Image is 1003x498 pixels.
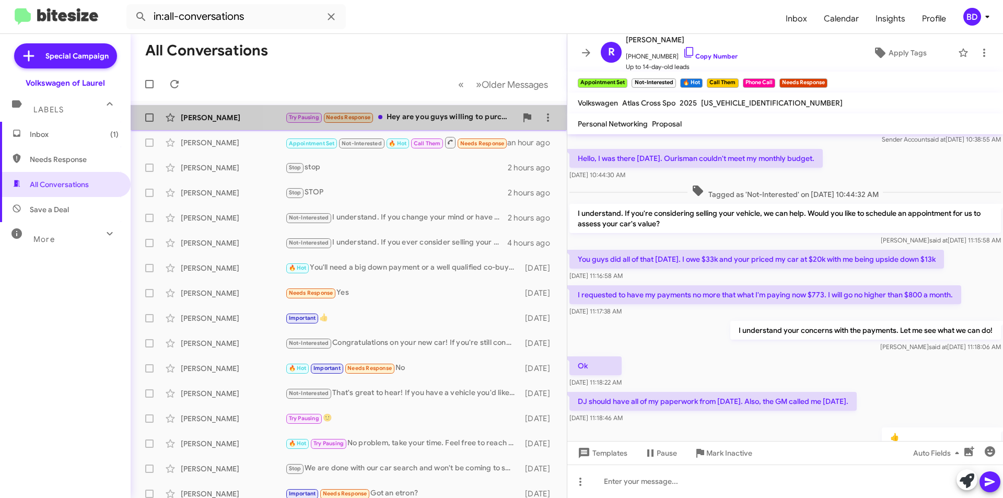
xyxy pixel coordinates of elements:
[313,365,341,372] span: Important
[569,307,622,315] span: [DATE] 11:17:38 AM
[285,387,520,399] div: That's great to hear! If you have a vehicle you'd like to sell or if you need assistance in the f...
[882,427,1001,446] p: 👍
[626,33,738,46] span: [PERSON_NAME]
[181,263,285,273] div: [PERSON_NAME]
[815,4,867,34] a: Calendar
[181,363,285,374] div: [PERSON_NAME]
[482,79,548,90] span: Older Messages
[569,272,623,280] span: [DATE] 11:16:58 AM
[520,388,558,399] div: [DATE]
[569,414,623,422] span: [DATE] 11:18:46 AM
[520,338,558,349] div: [DATE]
[289,239,329,246] span: Not-Interested
[126,4,346,29] input: Search
[285,161,508,173] div: stop
[880,343,1001,351] span: [PERSON_NAME] [DATE] 11:18:06 AM
[963,8,981,26] div: BD
[743,78,775,88] small: Phone Call
[181,137,285,148] div: [PERSON_NAME]
[289,114,319,121] span: Try Pausing
[145,42,268,59] h1: All Conversations
[569,392,857,411] p: DJ should have all of my paperwork from [DATE]. Also, the GM called me [DATE].
[652,119,682,129] span: Proposal
[608,44,615,61] span: R
[289,140,335,147] span: Appointment Set
[289,214,329,221] span: Not-Interested
[33,105,64,114] span: Labels
[289,189,301,196] span: Stop
[470,74,554,95] button: Next
[30,154,119,165] span: Needs Response
[905,444,972,462] button: Auto Fields
[520,413,558,424] div: [DATE]
[507,137,558,148] div: an hour ago
[578,78,627,88] small: Appointment Set
[289,490,316,497] span: Important
[285,462,520,474] div: We are done with our car search and won't be coming to see more cars. Take us off your list. Thanks.
[706,444,752,462] span: Mark Inactive
[578,119,648,129] span: Personal Networking
[707,78,738,88] small: Call Them
[289,465,301,472] span: Stop
[929,343,947,351] span: said at
[520,313,558,323] div: [DATE]
[33,235,55,244] span: More
[578,98,618,108] span: Volkswagen
[881,236,1001,244] span: [PERSON_NAME] [DATE] 11:15:58 AM
[954,8,992,26] button: BD
[622,98,675,108] span: Atlas Cross Spo
[289,264,307,271] span: 🔥 Hot
[914,4,954,34] span: Profile
[569,250,944,269] p: You guys did all of that [DATE]. I owe $33k and your priced my car at $20k with me being upside d...
[882,135,1001,143] span: Sender Account [DATE] 10:38:55 AM
[285,337,520,349] div: Congratulations on your new car! If you're still considering selling your vehicle, when would you...
[414,140,441,147] span: Call Them
[285,262,520,274] div: You'll need a big down payment or a well qualified co-buyer
[458,78,464,91] span: «
[685,444,761,462] button: Mark Inactive
[913,444,963,462] span: Auto Fields
[567,444,636,462] button: Templates
[569,204,1001,233] p: I understand. If you're considering selling your vehicle, we can help. Would you like to schedule...
[326,114,370,121] span: Needs Response
[181,438,285,449] div: [PERSON_NAME]
[285,212,508,224] div: I understand. If you change your mind or have any questions in the future, feel free to reach out...
[520,363,558,374] div: [DATE]
[929,236,948,244] span: said at
[285,111,517,123] div: Hey are you guys willing to purchase my car still ?
[632,78,675,88] small: Not-Interested
[181,238,285,248] div: [PERSON_NAME]
[181,313,285,323] div: [PERSON_NAME]
[289,315,316,321] span: Important
[285,287,520,299] div: Yes
[569,171,625,179] span: [DATE] 10:44:30 AM
[289,164,301,171] span: Stop
[181,388,285,399] div: [PERSON_NAME]
[569,149,823,168] p: Hello, I was there [DATE]. Ourisman couldn't meet my monthly budget.
[508,213,558,223] div: 2 hours ago
[285,437,520,449] div: No problem, take your time. Feel free to reach out whenever you're ready to discuss your vehicle....
[285,362,520,374] div: No
[867,4,914,34] a: Insights
[777,4,815,34] a: Inbox
[342,140,382,147] span: Not-Interested
[476,78,482,91] span: »
[889,43,927,62] span: Apply Tags
[313,440,344,447] span: Try Pausing
[576,444,627,462] span: Templates
[520,438,558,449] div: [DATE]
[520,288,558,298] div: [DATE]
[30,129,119,140] span: Inbox
[26,78,105,88] div: Volkswagen of Laurel
[452,74,470,95] button: Previous
[683,52,738,60] a: Copy Number
[569,356,622,375] p: Ok
[680,98,697,108] span: 2025
[520,263,558,273] div: [DATE]
[45,51,109,61] span: Special Campaign
[626,62,738,72] span: Up to 14-day-old leads
[460,140,505,147] span: Needs Response
[30,179,89,190] span: All Conversations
